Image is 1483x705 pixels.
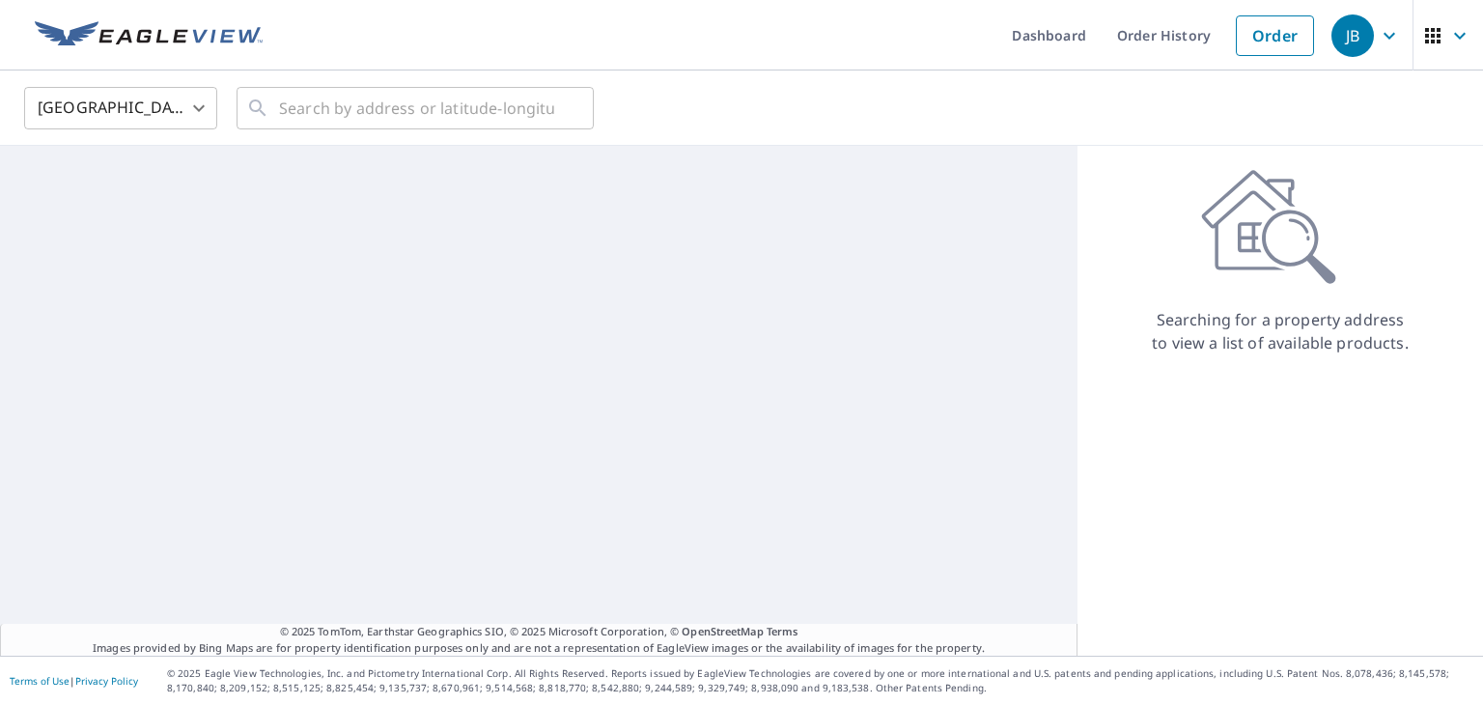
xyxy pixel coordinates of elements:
a: OpenStreetMap [682,624,763,638]
p: Searching for a property address to view a list of available products. [1151,308,1410,354]
p: © 2025 Eagle View Technologies, Inc. and Pictometry International Corp. All Rights Reserved. Repo... [167,666,1473,695]
div: JB [1331,14,1374,57]
a: Terms [767,624,798,638]
div: [GEOGRAPHIC_DATA] [24,81,217,135]
a: Privacy Policy [75,674,138,688]
span: © 2025 TomTom, Earthstar Geographics SIO, © 2025 Microsoft Corporation, © [280,624,798,640]
p: | [10,675,138,687]
img: EV Logo [35,21,263,50]
input: Search by address or latitude-longitude [279,81,554,135]
a: Terms of Use [10,674,70,688]
a: Order [1236,15,1314,56]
